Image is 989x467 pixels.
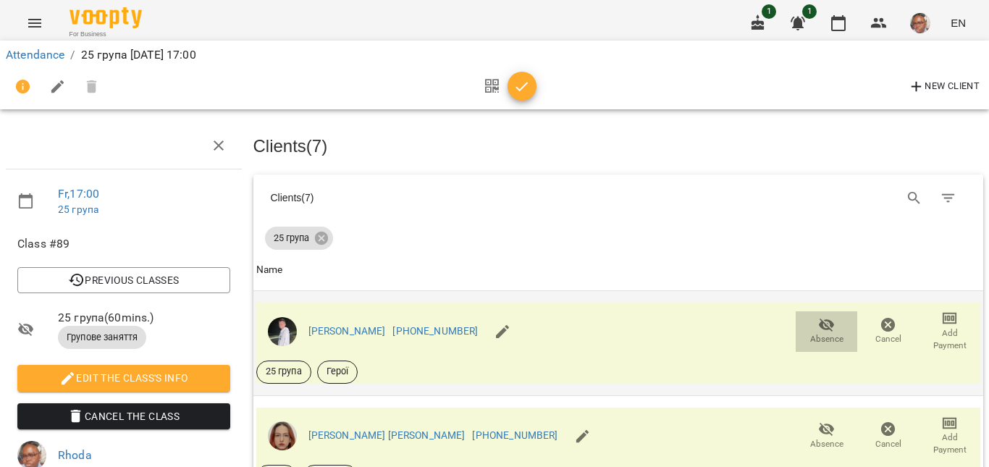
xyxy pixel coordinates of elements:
[17,6,52,41] button: Menu
[875,438,901,450] span: Cancel
[897,181,932,216] button: Search
[268,421,297,450] img: 5069a814e4f91ed3cdf84d2747573f36.png
[268,317,297,346] img: 6e133d24814a1ee86c0a0dcaf2f1fbaa.png
[17,235,230,253] span: Class #89
[265,232,318,245] span: 25 група
[945,9,972,36] button: EN
[29,369,219,387] span: Edit the class's Info
[58,331,146,344] span: Групове заняття
[919,416,980,456] button: Add Payment
[70,30,142,39] span: For Business
[256,261,981,279] span: Name
[951,15,966,30] span: EN
[17,267,230,293] button: Previous Classes
[70,7,142,28] img: Voopty Logo
[6,46,983,64] nav: breadcrumb
[857,311,919,352] button: Cancel
[762,4,776,19] span: 1
[919,311,980,352] button: Add Payment
[29,408,219,425] span: Cancel the class
[256,261,283,279] div: Sort
[58,309,230,327] span: 25 група ( 60 mins. )
[256,261,283,279] div: Name
[857,416,919,456] button: Cancel
[796,311,857,352] button: Absence
[265,227,333,250] div: 25 група
[6,48,64,62] a: Attendance
[17,365,230,391] button: Edit the class's Info
[58,448,92,462] a: Rhoda
[271,190,606,205] div: Clients ( 7 )
[70,46,75,64] li: /
[81,46,196,64] p: 25 група [DATE] 17:00
[253,174,984,221] div: Table Toolbar
[796,416,857,456] button: Absence
[58,203,98,215] a: 25 група
[29,272,219,289] span: Previous Classes
[257,365,311,378] span: 25 група
[931,181,966,216] button: Filter
[875,333,901,345] span: Cancel
[318,365,358,378] span: Герої
[810,438,843,450] span: Absence
[392,325,478,337] a: [PHONE_NUMBER]
[253,137,984,156] h3: Clients ( 7 )
[908,78,980,96] span: New Client
[472,429,557,441] a: [PHONE_NUMBER]
[927,432,972,456] span: Add Payment
[17,403,230,429] button: Cancel the class
[927,327,972,352] span: Add Payment
[308,325,386,337] a: [PERSON_NAME]
[802,4,817,19] span: 1
[308,429,466,441] a: [PERSON_NAME] [PERSON_NAME]
[904,75,983,98] button: New Client
[910,13,930,33] img: 506b4484e4e3c983820f65d61a8f4b66.jpg
[810,333,843,345] span: Absence
[58,187,99,201] a: Fr , 17:00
